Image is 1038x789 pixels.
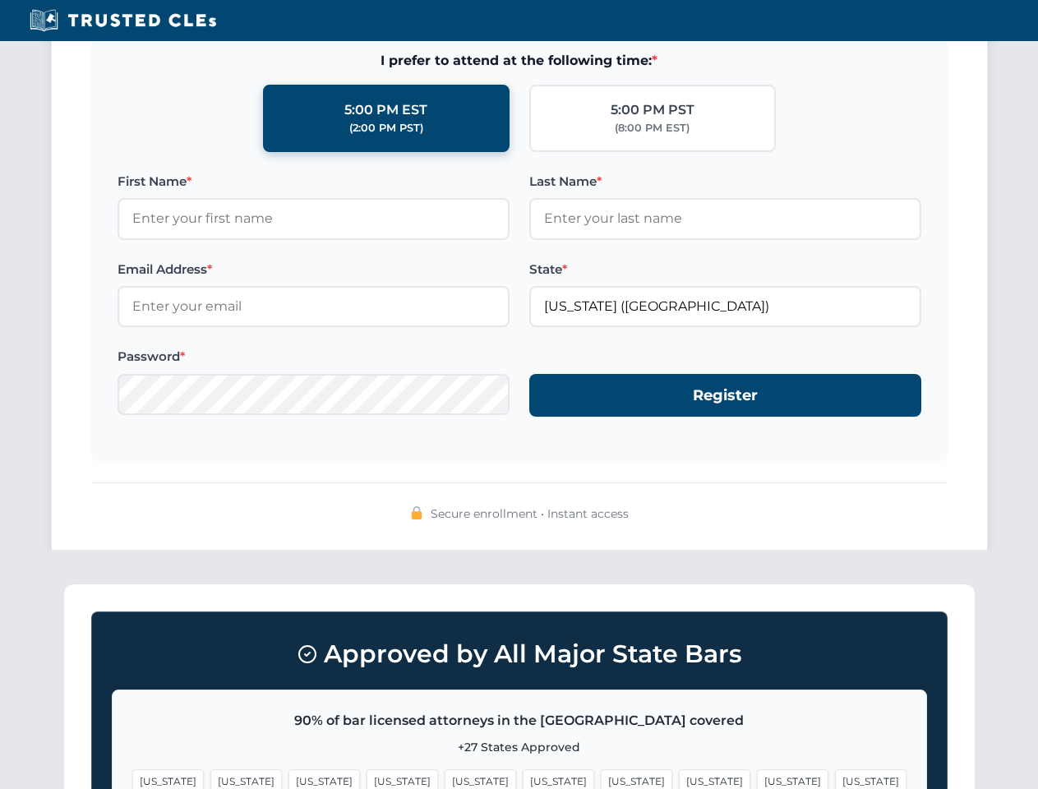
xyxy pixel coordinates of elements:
[529,260,921,279] label: State
[132,738,907,756] p: +27 States Approved
[611,99,694,121] div: 5:00 PM PST
[25,8,221,33] img: Trusted CLEs
[529,172,921,191] label: Last Name
[529,198,921,239] input: Enter your last name
[349,120,423,136] div: (2:00 PM PST)
[529,286,921,327] input: California (CA)
[118,198,510,239] input: Enter your first name
[118,50,921,72] span: I prefer to attend at the following time:
[410,506,423,519] img: 🔒
[118,260,510,279] label: Email Address
[615,120,690,136] div: (8:00 PM EST)
[344,99,427,121] div: 5:00 PM EST
[118,347,510,367] label: Password
[118,286,510,327] input: Enter your email
[431,505,629,523] span: Secure enrollment • Instant access
[132,710,907,731] p: 90% of bar licensed attorneys in the [GEOGRAPHIC_DATA] covered
[112,632,927,676] h3: Approved by All Major State Bars
[529,374,921,418] button: Register
[118,172,510,191] label: First Name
